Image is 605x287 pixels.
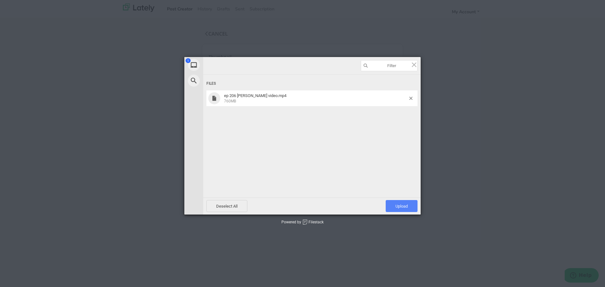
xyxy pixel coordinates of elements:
span: ep 206 nicole powell_original video.mp4 [222,93,409,104]
span: Help [14,4,27,10]
div: Web Search [184,73,260,89]
div: My Device [184,57,260,73]
input: Filter [361,60,418,71]
span: Upload [395,204,408,209]
span: Upload [386,200,418,212]
span: ep 206 [PERSON_NAME] video.mp4 [224,93,286,98]
span: 1 [186,58,191,63]
div: Powered by Filestack [281,220,324,225]
span: 760MB [224,99,236,103]
span: Deselect All [206,200,247,212]
span: Click here or hit ESC to close picker [411,61,418,68]
div: Files [206,78,418,89]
